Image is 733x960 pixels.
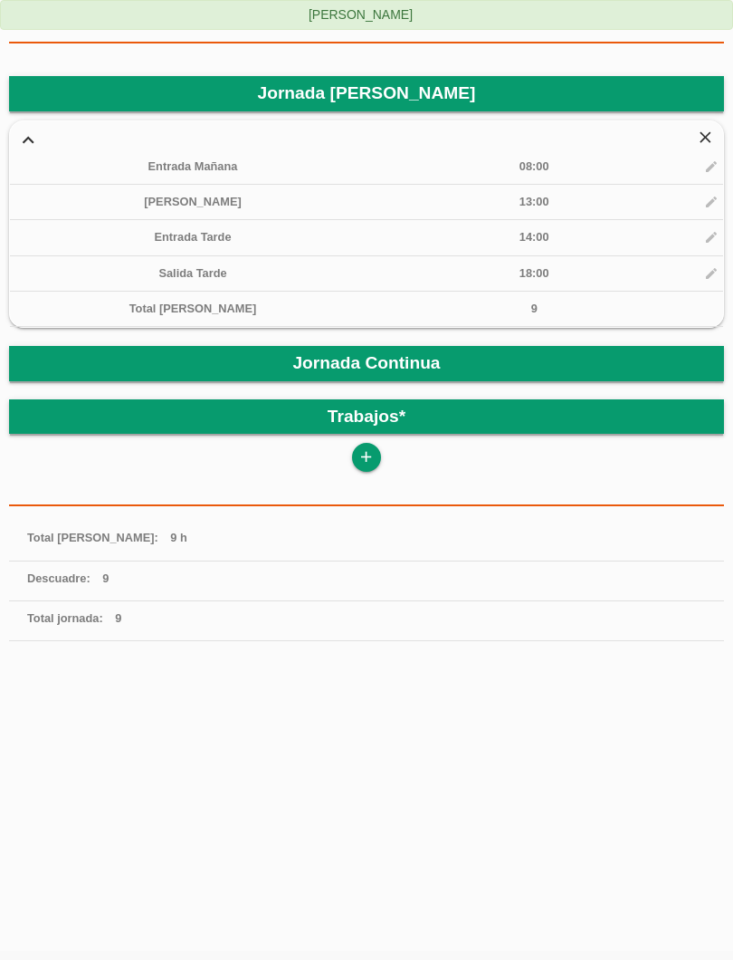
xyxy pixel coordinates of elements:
[115,611,121,625] span: 9
[154,230,231,244] span: Entrada Tarde
[9,346,724,380] header: Jornada Continua
[102,571,109,585] span: 9
[27,531,158,544] span: Total [PERSON_NAME]:
[690,129,719,148] i: close
[144,195,241,208] span: [PERSON_NAME]
[158,266,226,280] span: Salida Tarde
[27,571,90,585] span: Descuadre:
[519,195,549,208] span: 13:00
[9,399,724,434] header: Trabajos*
[148,159,238,173] span: Entrada Mañana
[357,443,375,472] i: add
[519,266,549,280] span: 18:00
[519,159,549,173] span: 08:00
[352,443,381,472] a: add
[180,531,187,544] span: h
[27,611,103,625] span: Total jornada:
[14,128,43,151] i: expand_more
[170,531,176,544] span: 9
[519,230,549,244] span: 14:00
[9,76,724,110] header: Jornada [PERSON_NAME]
